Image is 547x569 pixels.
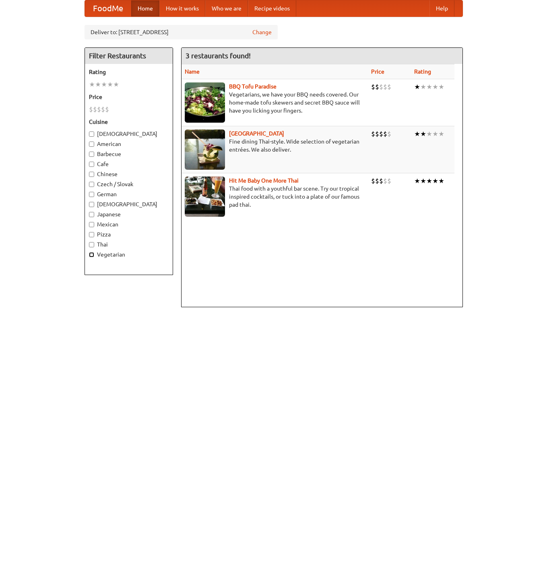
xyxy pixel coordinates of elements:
[252,28,272,36] a: Change
[379,177,383,185] li: $
[414,68,431,75] a: Rating
[185,129,225,170] img: satay.jpg
[89,230,169,238] label: Pizza
[185,177,225,217] img: babythai.jpg
[432,177,438,185] li: ★
[93,105,97,114] li: $
[387,129,391,138] li: $
[229,177,299,184] a: Hit Me Baby One More Thai
[371,129,375,138] li: $
[375,82,379,91] li: $
[89,140,169,148] label: American
[89,242,94,247] input: Thai
[375,129,379,138] li: $
[379,82,383,91] li: $
[89,150,169,158] label: Barbecue
[85,0,131,16] a: FoodMe
[375,177,379,185] li: $
[89,152,94,157] input: Barbecue
[89,192,94,197] input: German
[432,129,438,138] li: ★
[89,252,94,257] input: Vegetarian
[185,138,365,154] p: Fine dining Thai-style. Wide selection of vegetarian entrées. We also deliver.
[89,142,94,147] input: American
[438,177,444,185] li: ★
[414,82,420,91] li: ★
[89,210,169,218] label: Japanese
[426,82,432,91] li: ★
[95,80,101,89] li: ★
[89,131,94,137] input: [DEMOGRAPHIC_DATA]
[438,129,444,138] li: ★
[89,190,169,198] label: German
[85,25,278,39] div: Deliver to: [STREET_ADDRESS]
[89,160,169,168] label: Cafe
[89,200,169,208] label: [DEMOGRAPHIC_DATA]
[101,80,107,89] li: ★
[89,105,93,114] li: $
[89,172,94,177] input: Chinese
[159,0,205,16] a: How it works
[131,0,159,16] a: Home
[420,177,426,185] li: ★
[383,129,387,138] li: $
[89,202,94,207] input: [DEMOGRAPHIC_DATA]
[414,129,420,138] li: ★
[185,185,365,209] p: Thai food with a youthful bar scene. Try our tropical inspired cocktails, or tuck into a plate of...
[420,129,426,138] li: ★
[89,80,95,89] li: ★
[429,0,454,16] a: Help
[371,68,384,75] a: Price
[438,82,444,91] li: ★
[85,48,173,64] h4: Filter Restaurants
[89,251,169,259] label: Vegetarian
[186,52,251,60] ng-pluralize: 3 restaurants found!
[414,177,420,185] li: ★
[205,0,248,16] a: Who we are
[101,105,105,114] li: $
[379,129,383,138] li: $
[89,182,94,187] input: Czech / Slovak
[89,162,94,167] input: Cafe
[97,105,101,114] li: $
[387,82,391,91] li: $
[387,177,391,185] li: $
[426,129,432,138] li: ★
[89,93,169,101] h5: Price
[89,220,169,228] label: Mexican
[105,105,109,114] li: $
[371,177,375,185] li: $
[89,232,94,237] input: Pizza
[89,222,94,227] input: Mexican
[371,82,375,91] li: $
[89,180,169,188] label: Czech / Slovak
[432,82,438,91] li: ★
[89,212,94,217] input: Japanese
[89,118,169,126] h5: Cuisine
[113,80,119,89] li: ★
[89,68,169,76] h5: Rating
[185,82,225,123] img: tofuparadise.jpg
[89,240,169,249] label: Thai
[229,83,277,90] a: BBQ Tofu Paradise
[426,177,432,185] li: ★
[229,130,284,137] a: [GEOGRAPHIC_DATA]
[383,177,387,185] li: $
[185,90,365,115] p: Vegetarians, we have your BBQ needs covered. Our home-made tofu skewers and secret BBQ sauce will...
[185,68,200,75] a: Name
[383,82,387,91] li: $
[248,0,296,16] a: Recipe videos
[89,130,169,138] label: [DEMOGRAPHIC_DATA]
[420,82,426,91] li: ★
[107,80,113,89] li: ★
[89,170,169,178] label: Chinese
